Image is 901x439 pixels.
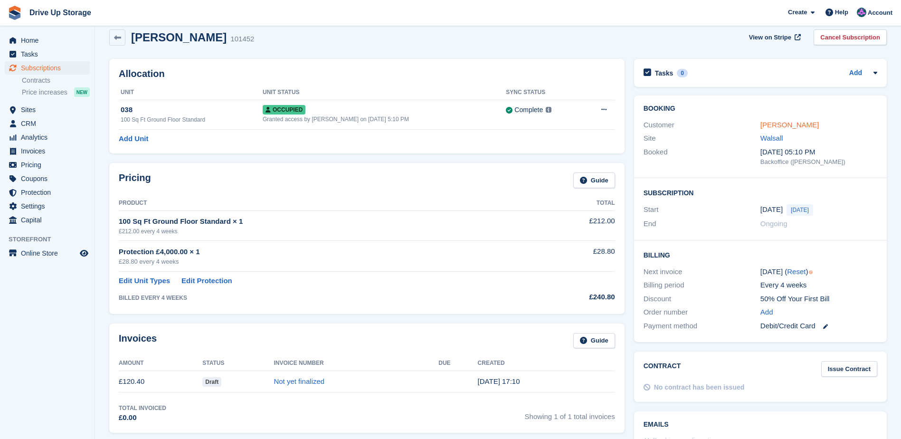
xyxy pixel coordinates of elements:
[5,172,90,185] a: menu
[857,8,866,17] img: Andy
[202,356,274,371] th: Status
[806,268,815,277] div: Tooltip anchor
[546,107,551,113] img: icon-info-grey-7440780725fd019a000dd9b08b2336e03edf1995a4989e88bcd33f0948082b44.svg
[74,87,90,97] div: NEW
[8,6,22,20] img: stora-icon-8386f47178a22dfd0bd8f6a31ec36ba5ce8667c1dd55bd0f319d3a0aa187defe.svg
[119,257,530,267] div: £28.80 every 4 weeks
[263,105,305,115] span: Occupied
[760,267,877,277] div: [DATE] ( )
[5,200,90,213] a: menu
[514,105,543,115] div: Complete
[506,85,582,100] th: Sync Status
[5,186,90,199] a: menu
[760,204,783,215] time: 2025-08-13 00:00:00 UTC
[644,307,760,318] div: Order number
[21,172,78,185] span: Coupons
[263,85,506,100] th: Unit Status
[760,147,877,158] div: [DATE] 05:10 PM
[274,377,324,385] a: Not yet finalized
[787,267,806,276] a: Reset
[835,8,848,17] span: Help
[5,131,90,144] a: menu
[654,382,745,392] div: No contract has been issued
[677,69,688,77] div: 0
[5,158,90,172] a: menu
[760,307,773,318] a: Add
[119,196,530,211] th: Product
[849,68,862,79] a: Add
[745,29,803,45] a: View on Stripe
[5,103,90,116] a: menu
[438,356,477,371] th: Due
[21,144,78,158] span: Invoices
[644,280,760,291] div: Billing period
[5,247,90,260] a: menu
[22,87,90,97] a: Price increases NEW
[573,333,615,349] a: Guide
[202,377,221,387] span: Draft
[478,356,615,371] th: Created
[131,31,227,44] h2: [PERSON_NAME]
[119,371,202,392] td: £120.40
[21,247,78,260] span: Online Store
[119,333,157,349] h2: Invoices
[119,172,151,188] h2: Pricing
[9,235,95,244] span: Storefront
[5,61,90,75] a: menu
[21,61,78,75] span: Subscriptions
[749,33,791,42] span: View on Stripe
[230,34,254,45] div: 101452
[644,147,760,167] div: Booked
[530,292,615,303] div: £240.80
[5,48,90,61] a: menu
[525,404,615,423] span: Showing 1 of 1 total invoices
[119,404,166,412] div: Total Invoiced
[644,294,760,305] div: Discount
[22,88,67,97] span: Price increases
[119,134,148,144] a: Add Unit
[530,241,615,272] td: £28.80
[119,216,530,227] div: 100 Sq Ft Ground Floor Standard × 1
[5,213,90,227] a: menu
[21,200,78,213] span: Settings
[119,85,263,100] th: Unit
[760,280,877,291] div: Every 4 weeks
[644,133,760,144] div: Site
[644,321,760,332] div: Payment method
[21,103,78,116] span: Sites
[21,158,78,172] span: Pricing
[760,294,877,305] div: 50% Off Your First Bill
[26,5,95,20] a: Drive Up Storage
[644,361,681,377] h2: Contract
[21,213,78,227] span: Capital
[760,121,819,129] a: [PERSON_NAME]
[644,219,760,229] div: End
[644,250,877,259] h2: Billing
[21,48,78,61] span: Tasks
[530,196,615,211] th: Total
[787,204,813,216] span: [DATE]
[868,8,892,18] span: Account
[760,157,877,167] div: Backoffice ([PERSON_NAME])
[760,134,783,142] a: Walsall
[655,69,673,77] h2: Tasks
[119,227,530,236] div: £212.00 every 4 weeks
[644,188,877,197] h2: Subscription
[644,267,760,277] div: Next invoice
[5,144,90,158] a: menu
[121,105,263,115] div: 038
[181,276,232,286] a: Edit Protection
[119,276,170,286] a: Edit Unit Types
[119,247,530,258] div: Protection £4,000.00 × 1
[478,377,520,385] time: 2025-08-13 16:10:09 UTC
[21,186,78,199] span: Protection
[760,321,877,332] div: Debit/Credit Card
[644,421,877,429] h2: Emails
[644,120,760,131] div: Customer
[21,34,78,47] span: Home
[644,204,760,216] div: Start
[530,210,615,240] td: £212.00
[5,117,90,130] a: menu
[814,29,887,45] a: Cancel Subscription
[21,131,78,144] span: Analytics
